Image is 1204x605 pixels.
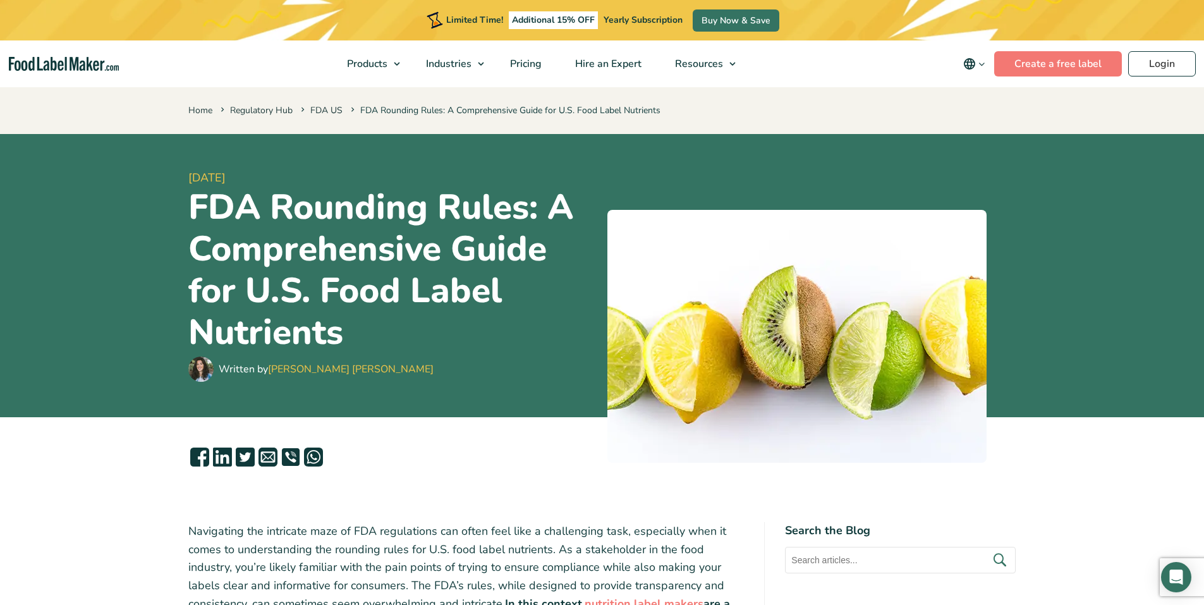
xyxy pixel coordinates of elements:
a: Products [331,40,406,87]
h1: FDA Rounding Rules: A Comprehensive Guide for U.S. Food Label Nutrients [188,186,597,353]
span: Resources [671,57,724,71]
span: Limited Time! [446,14,503,26]
span: Products [343,57,389,71]
a: Resources [659,40,742,87]
a: Login [1128,51,1196,76]
span: Hire an Expert [571,57,643,71]
a: Buy Now & Save [693,9,779,32]
span: Yearly Subscription [604,14,683,26]
span: Pricing [506,57,543,71]
div: Written by [219,362,434,377]
div: Open Intercom Messenger [1161,562,1191,592]
h4: Search the Blog [785,522,1016,539]
a: Regulatory Hub [230,104,293,116]
span: [DATE] [188,169,597,186]
a: Home [188,104,212,116]
a: Industries [410,40,490,87]
input: Search articles... [785,547,1016,573]
span: Industries [422,57,473,71]
img: Maria Abi Hanna - Food Label Maker [188,357,214,382]
a: Create a free label [994,51,1122,76]
a: FDA US [310,104,343,116]
span: Additional 15% OFF [509,11,598,29]
a: [PERSON_NAME] [PERSON_NAME] [268,362,434,376]
span: FDA Rounding Rules: A Comprehensive Guide for U.S. Food Label Nutrients [348,104,660,116]
a: Hire an Expert [559,40,655,87]
a: Pricing [494,40,556,87]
